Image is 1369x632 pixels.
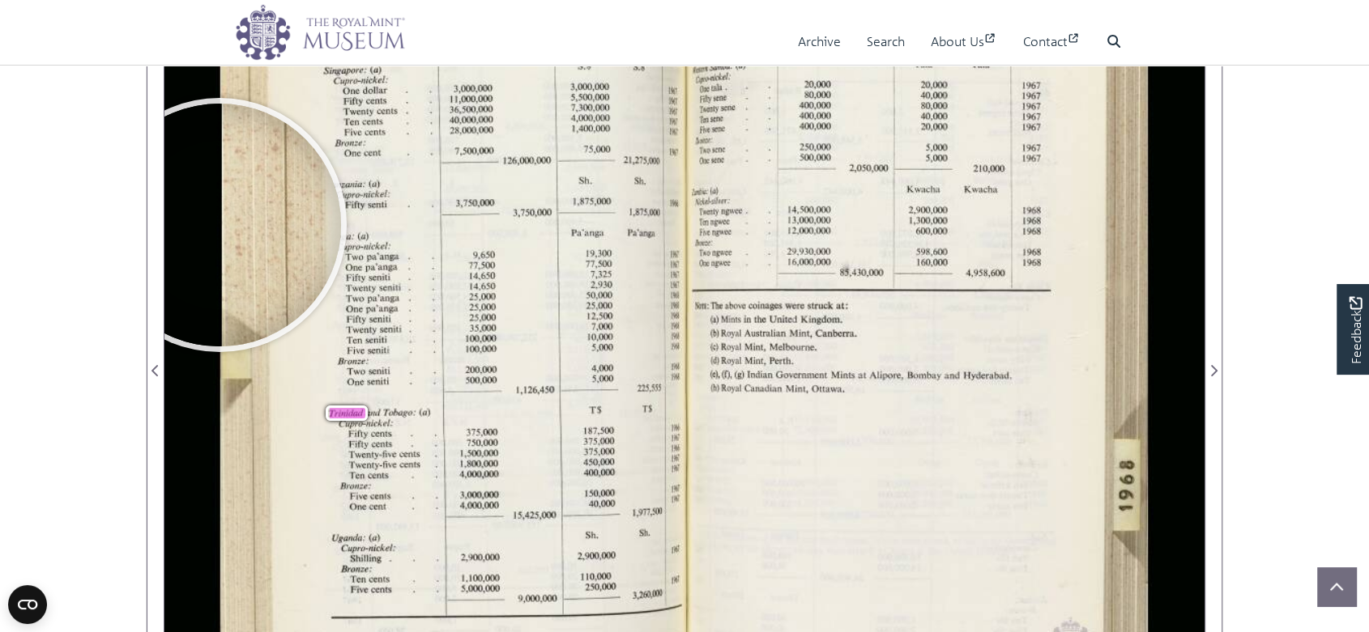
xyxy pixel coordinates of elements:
[1024,248,1038,256] span: 1968
[712,384,719,390] span: (h)
[366,335,385,344] span: seniti
[343,108,368,117] span: Twenty
[722,384,738,392] span: Royal
[894,249,896,255] span: -
[369,366,388,375] span: seniti
[778,148,779,154] span: 1
[467,345,491,353] span: 100,000
[701,83,724,91] span: 0118,31,,
[326,179,399,188] span: [GEOGRAPHIC_DATA]:
[778,229,779,235] span: 1
[589,333,609,341] span: 10,000
[745,327,822,338] span: Australian
[514,208,547,217] span: 3,750,000
[700,261,725,266] span: Onengwee
[470,293,490,301] span: 25,000
[808,299,851,311] span: struck
[696,302,708,308] span: N015:
[324,66,397,75] span: [GEOGRAPHIC_DATA]:
[1023,122,1038,131] span: 1967
[586,260,609,269] span: 77,500
[711,301,721,308] span: The
[722,329,738,337] span: Royal
[584,436,611,445] span: 375,000
[713,230,728,235] span: ngwee
[859,371,864,379] span: at
[921,91,943,99] span: 40,000
[850,163,885,172] span: 2,050,000
[805,81,826,89] span: 20,000
[634,61,655,72] span: 5.3
[778,236,779,242] span: ‘
[635,176,645,185] span: Sh.
[770,116,771,121] span: .
[384,408,411,417] span: Tobago:
[348,377,361,386] span: One
[770,95,771,100] span: .
[441,155,491,168] span: —————#
[377,106,394,115] span: cents
[672,333,682,338] span: 1961
[369,272,388,281] span: seniti
[672,302,682,308] span: 1968
[343,95,381,107] span: Fifty
[747,231,748,236] span: .
[907,183,950,194] span: Kwnchu
[591,280,609,289] span: 2,930
[347,284,371,293] span: Twenty
[672,342,682,348] span: 1961
[789,257,823,265] span: 16,000,000
[337,242,341,251] span: C
[778,94,779,100] span: 1
[745,342,762,351] span: Mint,
[770,84,771,90] span: ,
[966,269,999,278] span: 4,958,600
[410,329,412,334] span: .
[672,424,684,430] span: 1966
[369,198,408,210] span: senti
[696,240,714,245] span: Bronze:
[474,250,492,259] span: 9,650
[1023,227,1038,235] span: 1968
[451,95,453,101] span: 1
[518,384,598,396] span: 1,126,450
[975,164,1002,173] span: 210,000
[579,175,589,184] span: Sh.
[800,153,825,161] span: 500,000
[346,262,360,271] span: One
[8,585,47,624] button: Open CMP widget
[778,274,779,279] span: 1
[789,226,822,234] span: 12,000,000
[336,189,340,198] span: C
[363,117,380,126] span: cents
[693,66,712,72] span: Western
[945,371,957,379] span: and
[931,19,997,65] a: About Us
[1023,206,1038,214] span: 1968
[366,262,392,271] span: pa‘anga
[747,252,748,257] span: .
[344,127,358,136] span: Five
[964,370,1099,381] span: [GEOGRAPHIC_DATA].
[572,228,598,237] span: Pu‘angu
[672,322,682,328] span: 1961
[1023,80,1038,89] span: 1967
[339,418,390,438] span: Cupro-nickel:
[672,282,681,287] span: 1961
[672,261,681,267] span: 1961
[586,301,607,309] span: 25,000
[697,75,725,81] span: Cupro-nicke
[590,404,603,415] span: T$
[467,438,492,446] span: 750,000
[837,301,846,310] span: at:
[745,383,776,392] span: Canadian
[701,106,717,112] span: Twenty
[672,363,682,368] span: 1961
[467,428,494,437] span: 375,000
[693,189,706,194] span: 11,111”:
[870,370,934,381] span: Alipore,
[770,231,771,236] span: .
[470,314,490,322] span: 25,000
[1023,19,1081,65] a: Contact
[450,104,488,113] span: 36,500,000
